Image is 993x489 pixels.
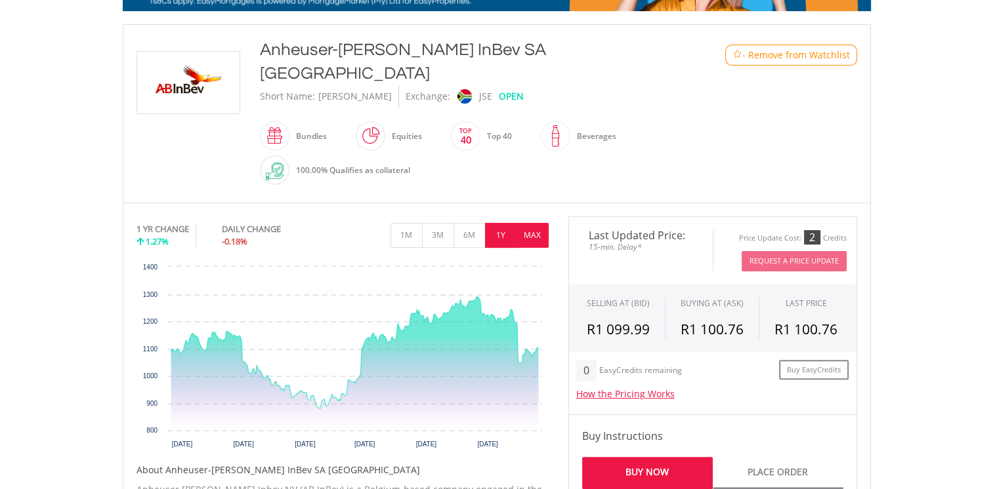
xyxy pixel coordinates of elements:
div: Chart. Highcharts interactive chart. [137,260,549,457]
div: Anheuser-[PERSON_NAME] InBev SA [GEOGRAPHIC_DATA] [260,38,672,85]
text: 1100 [142,345,158,353]
img: EQU.ZA.ANH.png [139,52,238,113]
img: jse.png [457,89,471,104]
div: OPEN [499,85,524,108]
div: Bundles [289,121,327,152]
div: 0 [576,360,597,381]
div: 1 YR CHANGE [137,223,189,235]
a: Buy EasyCredits [779,360,849,380]
text: 1400 [142,264,158,271]
svg: Interactive chart [137,260,549,457]
button: Watchlist - Remove from Watchlist [725,45,857,66]
div: Exchange: [406,85,450,108]
button: 1Y [485,223,517,248]
button: 6M [454,223,486,248]
text: 800 [146,427,158,434]
div: Credits [823,233,847,243]
text: 1300 [142,291,158,298]
a: Place Order [713,457,843,489]
a: Buy Now [582,457,713,489]
a: How the Pricing Works [576,387,675,400]
text: 1200 [142,318,158,325]
span: 100.00% Qualifies as collateral [296,165,410,176]
text: 900 [146,400,158,407]
h4: Buy Instructions [582,428,843,444]
text: [DATE] [354,440,375,448]
span: - Remove from Watchlist [742,49,850,62]
span: R1 100.76 [681,320,744,338]
text: [DATE] [477,440,498,448]
div: EasyCredits remaining [599,366,682,377]
div: SELLING AT (BID) [587,298,650,309]
button: MAX [517,223,549,248]
button: 3M [422,223,454,248]
div: [PERSON_NAME] [318,85,392,108]
span: -0.18% [222,235,247,247]
span: 1.27% [146,235,169,247]
span: BUYING AT (ASK) [681,298,744,309]
span: Last Updated Price: [579,230,703,241]
text: [DATE] [171,440,192,448]
img: Watchlist [732,50,742,60]
text: [DATE] [233,440,254,448]
div: Short Name: [260,85,315,108]
div: JSE [479,85,492,108]
img: collateral-qualifying-green.svg [266,163,284,180]
text: 1000 [142,372,158,380]
div: Equities [385,121,422,152]
div: LAST PRICE [786,298,827,309]
span: R1 100.76 [774,320,837,338]
button: 1M [391,223,423,248]
text: [DATE] [295,440,316,448]
h5: About Anheuser-[PERSON_NAME] InBev SA [GEOGRAPHIC_DATA] [137,463,549,477]
div: 2 [804,230,820,244]
button: Request A Price Update [742,251,847,271]
text: [DATE] [415,440,436,448]
div: Price Update Cost: [739,233,801,243]
div: Beverages [570,121,616,152]
div: DAILY CHANGE [222,223,325,235]
div: Top 40 [480,121,512,152]
span: R1 099.99 [587,320,650,338]
span: 15-min. Delay* [579,241,703,253]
